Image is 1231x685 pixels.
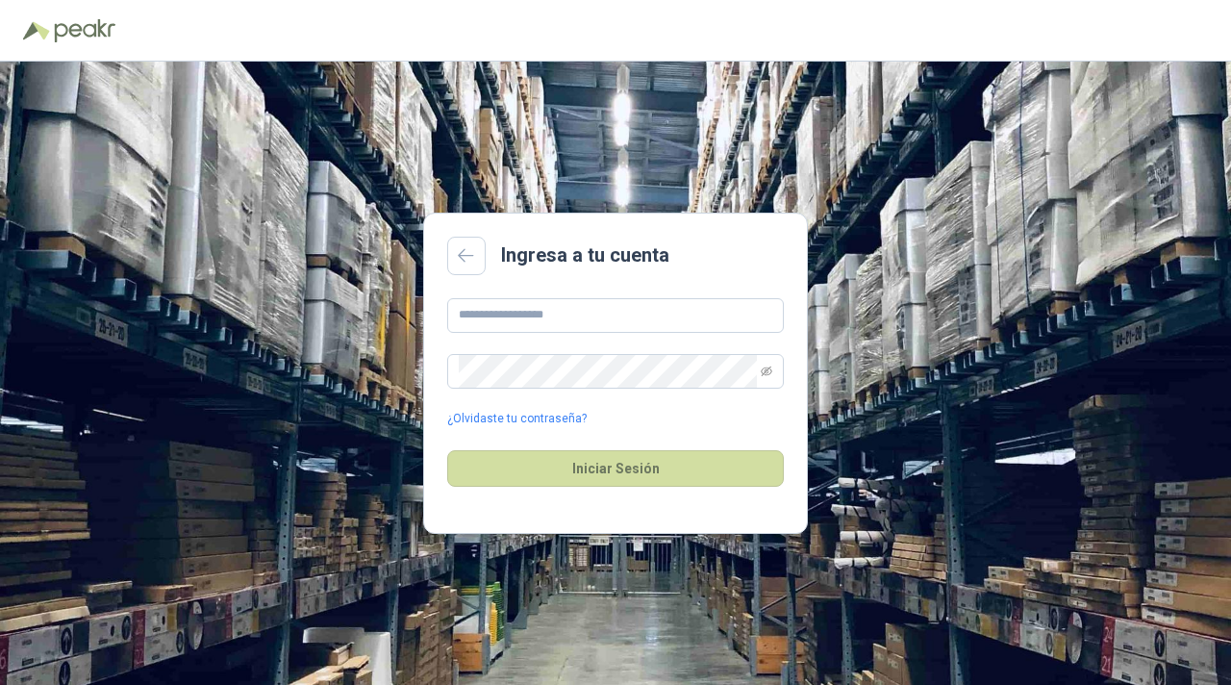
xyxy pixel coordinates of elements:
[23,21,50,40] img: Logo
[447,450,784,487] button: Iniciar Sesión
[447,410,587,428] a: ¿Olvidaste tu contraseña?
[761,366,772,377] span: eye-invisible
[54,19,115,42] img: Peakr
[501,241,669,270] h2: Ingresa a tu cuenta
